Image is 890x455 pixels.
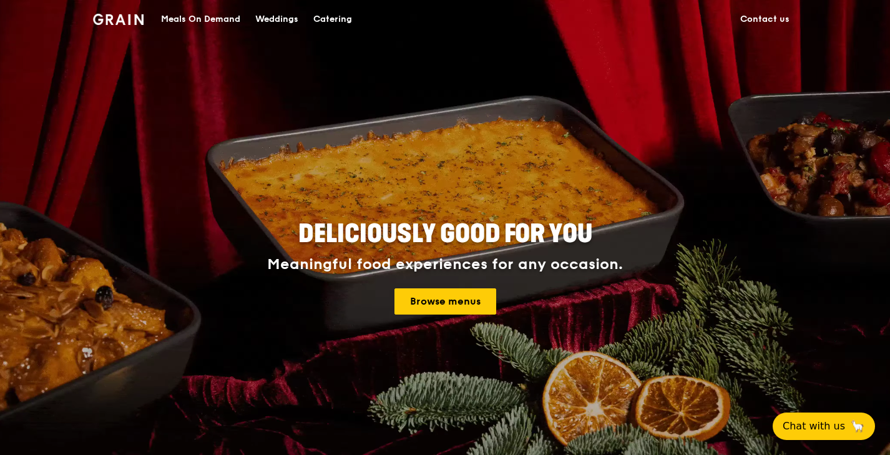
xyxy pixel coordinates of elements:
[255,1,298,38] div: Weddings
[306,1,359,38] a: Catering
[313,1,352,38] div: Catering
[93,14,144,25] img: Grain
[773,413,875,440] button: Chat with us🦙
[220,256,670,273] div: Meaningful food experiences for any occasion.
[850,419,865,434] span: 🦙
[394,288,496,315] a: Browse menus
[783,419,845,434] span: Chat with us
[298,219,592,249] span: Deliciously good for you
[161,1,240,38] div: Meals On Demand
[248,1,306,38] a: Weddings
[733,1,797,38] a: Contact us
